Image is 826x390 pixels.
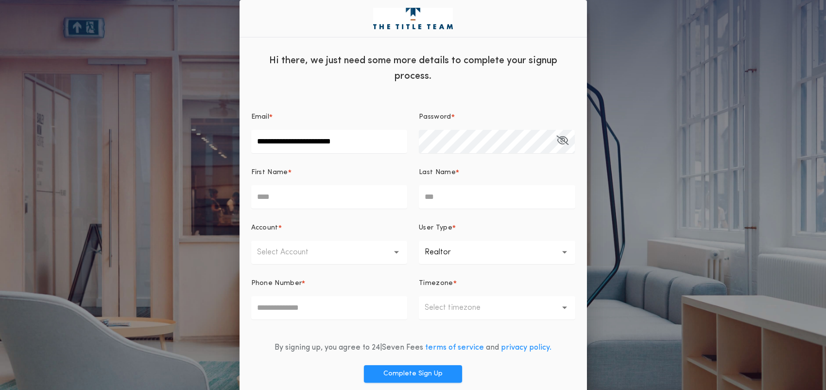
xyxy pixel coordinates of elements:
button: Select Account [251,241,408,264]
div: By signing up, you agree to 24|Seven Fees and [275,342,551,354]
a: terms of service [425,344,484,352]
img: logo [373,8,453,29]
input: Email* [251,130,408,153]
a: privacy policy. [501,344,551,352]
p: Select Account [257,247,324,258]
button: Complete Sign Up [364,365,462,383]
p: Timezone [419,279,453,288]
p: Realtor [425,247,466,258]
button: Password* [556,130,568,153]
input: Password* [419,130,575,153]
p: Phone Number [251,279,302,288]
input: Phone Number* [251,296,408,319]
input: First Name* [251,185,408,209]
p: User Type [419,223,452,233]
p: Account [251,223,278,233]
p: Password [419,112,451,122]
p: Email [251,112,270,122]
button: Realtor [419,241,575,264]
button: Select timezone [419,296,575,319]
input: Last Name* [419,185,575,209]
div: Hi there, we just need some more details to complete your signup process. [240,45,587,89]
p: Last Name [419,168,456,177]
p: First Name [251,168,288,177]
p: Select timezone [425,302,496,314]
